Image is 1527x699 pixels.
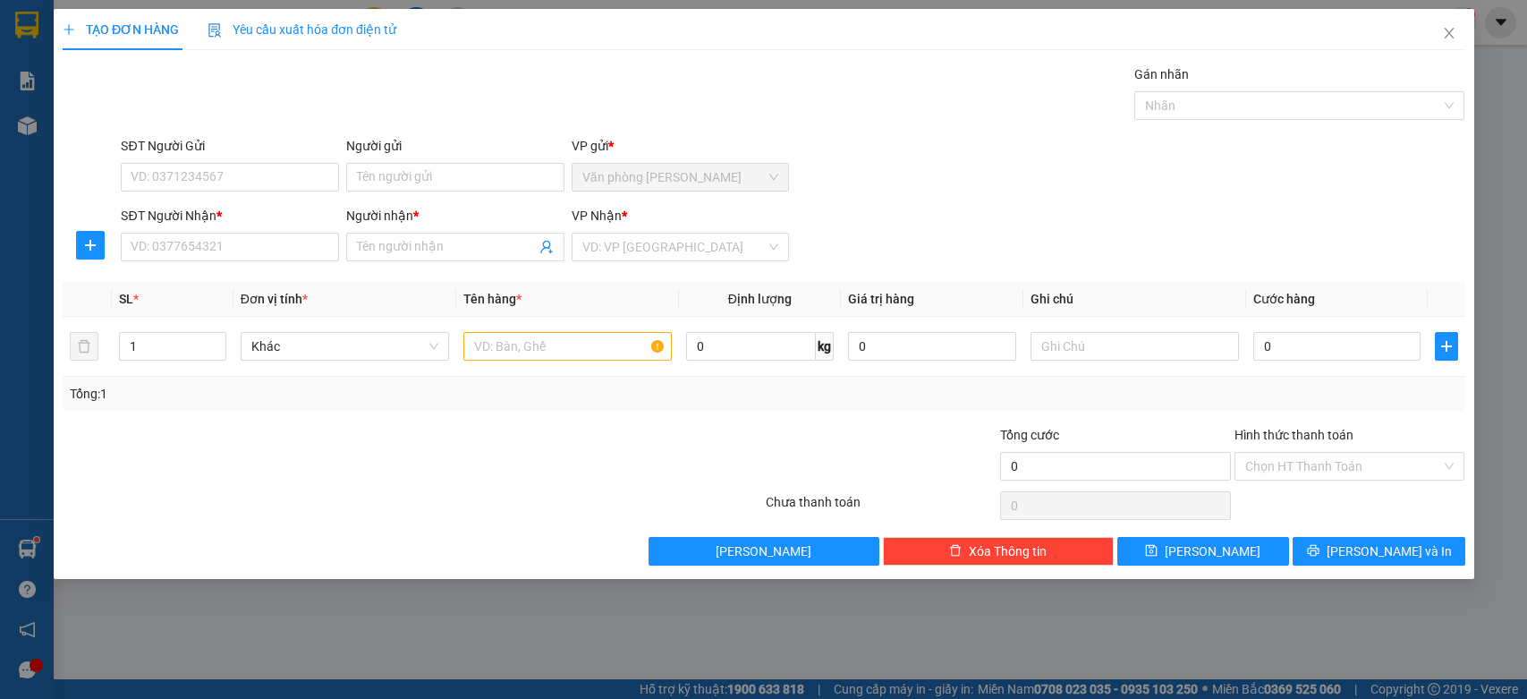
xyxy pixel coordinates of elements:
th: Ghi chú [1022,282,1245,317]
input: Ghi Chú [1030,332,1238,361]
button: plus [75,231,104,260]
span: plus [1436,339,1456,354]
span: SL [119,292,133,306]
span: Yêu cầu xuất hóa đơn điện tử [208,22,396,37]
button: Close [1423,9,1473,59]
button: deleteXóa Thông tin [882,537,1113,566]
span: Khác [251,333,438,360]
button: delete [70,332,98,361]
span: Tổng cước [999,428,1058,442]
span: TẠO ĐƠN HÀNG [63,22,179,37]
span: close [1441,26,1455,40]
span: Định lượng [728,292,792,306]
button: save[PERSON_NAME] [1116,537,1288,566]
label: Hình thức thanh toán [1234,428,1353,442]
div: VP gửi [572,136,790,156]
div: Người gửi [346,136,564,156]
div: SĐT Người Gửi [121,136,339,156]
span: save [1145,544,1158,558]
div: Người nhận [346,206,564,226]
div: Tổng: 1 [70,384,590,404]
span: VP Nhận [572,209,622,223]
input: VD: Bàn, Ghế [463,332,672,361]
span: Tên hàng [463,292,522,306]
div: SĐT Người Nhận [121,206,339,226]
span: plus [76,238,103,252]
span: user-add [539,240,554,254]
span: Xóa Thông tin [969,541,1047,561]
label: Gán nhãn [1134,67,1189,81]
button: plus [1435,332,1457,361]
button: printer[PERSON_NAME] và In [1293,537,1464,566]
div: Chưa thanh toán [764,492,998,524]
span: [PERSON_NAME] và In [1327,541,1452,561]
span: Đơn vị tính [241,292,308,306]
span: Cước hàng [1252,292,1314,306]
img: icon [208,23,222,38]
span: printer [1307,544,1319,558]
span: Văn phòng Cao Thắng [582,164,779,191]
span: [PERSON_NAME] [716,541,811,561]
span: Giá trị hàng [848,292,914,306]
span: plus [63,23,75,36]
span: kg [816,332,834,361]
span: delete [949,544,962,558]
span: [PERSON_NAME] [1165,541,1260,561]
button: [PERSON_NAME] [649,537,879,566]
input: 0 [848,332,1016,361]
